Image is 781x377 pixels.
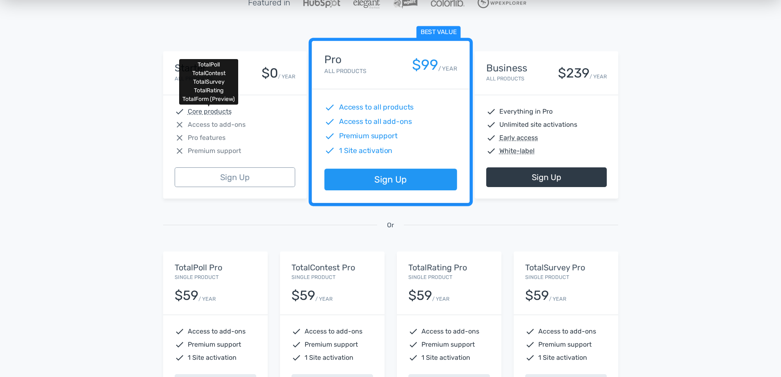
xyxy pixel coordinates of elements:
span: close [175,120,184,130]
small: Single Product [408,274,452,280]
span: 1 Site activation [339,145,392,156]
span: Best value [416,26,460,39]
span: check [324,145,335,156]
h4: Starter [175,63,213,73]
div: $0 [262,66,278,80]
span: check [324,131,335,142]
span: check [324,102,335,113]
small: / YEAR [438,64,457,73]
h5: TotalSurvey Pro [525,263,607,272]
span: Access to all add-ons [339,117,412,127]
span: 1 Site activation [538,353,587,363]
span: check [525,327,535,336]
span: check [408,340,418,350]
small: Single Product [291,274,335,280]
span: check [486,120,496,130]
span: check [408,353,418,363]
div: $239 [558,66,590,80]
small: All Products [324,68,366,75]
h5: TotalRating Pro [408,263,490,272]
a: Sign Up [324,169,457,191]
span: check [324,117,335,127]
span: Premium support [421,340,475,350]
span: Access to add-ons [305,327,362,336]
abbr: Early access [499,133,538,143]
span: Access to all products [339,102,414,113]
span: Premium support [188,340,241,350]
small: / YEAR [432,295,449,303]
span: check [525,340,535,350]
span: close [175,133,184,143]
div: TotalPoll TotalContest TotalSurvey TotalRating TotalForm (Preview) [179,59,238,105]
small: / YEAR [549,295,566,303]
span: Access to add-ons [188,120,246,130]
span: check [291,353,301,363]
span: Pro features [188,133,225,143]
span: 1 Site activation [188,353,237,363]
span: Access to add-ons [188,327,246,336]
h5: TotalPoll Pro [175,263,256,272]
abbr: Core products [188,107,232,117]
small: / YEAR [315,295,332,303]
span: Premium support [339,131,397,142]
small: / YEAR [590,73,607,80]
span: close [175,146,184,156]
span: check [486,133,496,143]
small: / YEAR [278,73,295,80]
span: check [175,107,184,117]
div: $59 [408,288,432,303]
span: check [175,340,184,350]
div: $59 [291,288,315,303]
span: 1 Site activation [421,353,470,363]
span: check [486,107,496,117]
h5: TotalContest Pro [291,263,373,272]
span: Premium support [305,340,358,350]
h4: Pro [324,54,366,66]
small: Single Product [525,274,569,280]
span: check [175,327,184,336]
span: Unlimited site activations [499,120,577,130]
span: check [408,327,418,336]
small: / YEAR [198,295,216,303]
h4: Business [486,63,527,73]
span: Or [387,220,394,230]
div: $59 [525,288,549,303]
span: check [291,327,301,336]
small: All Products [486,75,524,82]
span: check [175,353,184,363]
span: Premium support [188,146,241,156]
div: $59 [175,288,198,303]
span: check [291,340,301,350]
span: Premium support [538,340,592,350]
span: check [486,146,496,156]
span: 1 Site activation [305,353,353,363]
span: Everything in Pro [499,107,553,117]
a: Sign Up [486,167,607,187]
small: Single Product [175,274,219,280]
div: $99 [412,57,438,73]
span: Access to add-ons [538,327,596,336]
small: All Products [175,75,213,82]
a: Sign Up [175,167,295,187]
span: check [525,353,535,363]
span: Access to add-ons [421,327,479,336]
abbr: White-label [499,146,535,156]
